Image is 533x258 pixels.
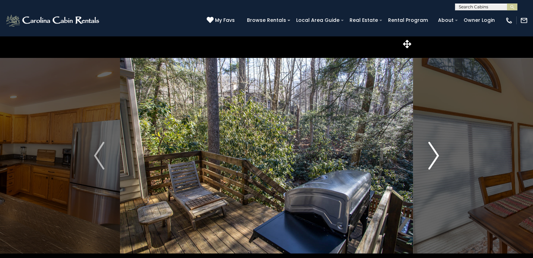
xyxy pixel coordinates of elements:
a: Real Estate [346,15,381,26]
span: My Favs [215,17,235,24]
img: White-1-2.png [5,14,101,27]
img: arrow [429,142,439,170]
img: mail-regular-white.png [520,17,528,24]
a: Owner Login [460,15,498,26]
a: About [435,15,457,26]
img: arrow [94,142,104,170]
a: Rental Program [385,15,431,26]
a: Local Area Guide [293,15,343,26]
a: My Favs [207,17,237,24]
img: phone-regular-white.png [505,17,513,24]
a: Browse Rentals [243,15,290,26]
